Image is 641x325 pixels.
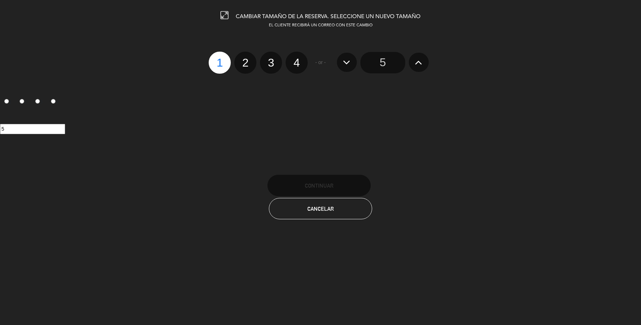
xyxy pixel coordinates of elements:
input: 2 [20,99,24,104]
input: 4 [51,99,56,104]
span: CAMBIAR TAMAÑO DE LA RESERVA. SELECCIONE UN NUEVO TAMAÑO [236,14,421,20]
label: 3 [31,96,47,108]
label: 4 [286,52,308,74]
span: Cancelar [307,206,334,212]
span: - or - [315,58,326,67]
label: 2 [16,96,31,108]
span: Continuar [305,183,333,189]
input: 1 [4,99,9,104]
input: 3 [35,99,40,104]
label: 2 [234,52,256,74]
button: Cancelar [269,198,372,219]
button: Continuar [267,175,371,196]
label: 1 [209,52,231,74]
label: 3 [260,52,282,74]
label: 4 [47,96,62,108]
span: EL CLIENTE RECIBIRÁ UN CORREO CON ESTE CAMBIO [269,23,372,27]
